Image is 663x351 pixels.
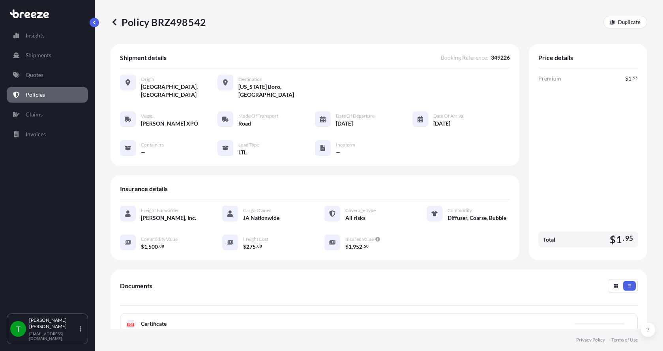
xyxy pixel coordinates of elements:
span: Booking Reference : [441,54,489,62]
span: Date of Arrival [433,113,464,119]
span: [PERSON_NAME] XPO [141,120,198,128]
span: Incoterm [336,142,355,148]
span: $ [141,244,144,250]
span: $ [243,244,246,250]
span: 349226 [491,54,510,62]
span: [US_STATE] Boro, [GEOGRAPHIC_DATA] [238,83,315,99]
span: T [16,325,21,333]
p: Shipments [26,51,51,59]
span: $ [610,235,616,244]
span: [DATE] [336,120,353,128]
span: 1 [628,76,631,81]
span: LTL [238,148,247,156]
span: Commodity [448,207,472,214]
a: Duplicate [603,16,647,28]
a: Insights [7,28,88,43]
span: Documents [120,282,152,290]
p: Duplicate [618,18,641,26]
span: Origin [141,76,154,83]
span: . [632,77,633,79]
p: [PERSON_NAME] [PERSON_NAME] [29,317,78,330]
span: 1 [348,244,352,250]
span: , [147,244,148,250]
span: — [141,148,146,156]
span: 00 [257,245,262,248]
span: Mode of Transport [238,113,278,119]
span: Shipment details [120,54,167,62]
span: Coverage Type [345,207,376,214]
a: Invoices [7,126,88,142]
span: Freight Cost [243,236,268,242]
a: Claims [7,107,88,122]
p: [EMAIL_ADDRESS][DOMAIN_NAME] [29,331,78,341]
span: Load Type [238,142,259,148]
span: Date of Departure [336,113,375,119]
a: Privacy Policy [576,337,605,343]
span: 952 [353,244,362,250]
span: [GEOGRAPHIC_DATA], [GEOGRAPHIC_DATA] [141,83,217,99]
span: 95 [625,236,633,241]
text: PDF [128,323,133,326]
a: Shipments [7,47,88,63]
span: , [352,244,353,250]
span: 00 [159,245,164,248]
span: Diffuser, Coarse, Bubble [448,214,506,222]
span: Freight Forwarder [141,207,179,214]
span: Insurance details [120,185,168,193]
span: Road [238,120,251,128]
p: Policies [26,91,45,99]
span: 1 [144,244,147,250]
span: [DATE] [433,120,450,128]
p: Insights [26,32,45,39]
span: Certificate [141,320,167,328]
p: Claims [26,111,43,118]
span: $ [345,244,348,250]
a: Policies [7,87,88,103]
span: 95 [633,77,638,79]
span: Vessel [141,113,154,119]
span: 500 [148,244,158,250]
span: Insured Value [345,236,374,242]
span: 50 [364,245,369,248]
span: . [623,236,624,241]
span: Containers [141,142,164,148]
p: Invoices [26,130,46,138]
span: Commodity Value [141,236,178,242]
a: Terms of Use [611,337,638,343]
span: 275 [246,244,256,250]
p: Policy BRZ498542 [110,16,206,28]
a: Quotes [7,67,88,83]
span: [PERSON_NAME], Inc. [141,214,196,222]
span: — [336,148,341,156]
span: 1 [616,235,622,244]
span: Price details [538,54,573,62]
span: $ [625,76,628,81]
span: All risks [345,214,365,222]
span: Premium [538,75,561,83]
p: Quotes [26,71,43,79]
span: . [256,245,257,248]
span: JA Nationwide [243,214,279,222]
span: Destination [238,76,262,83]
span: Total [543,236,555,244]
span: Cargo Owner [243,207,271,214]
span: . [158,245,159,248]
